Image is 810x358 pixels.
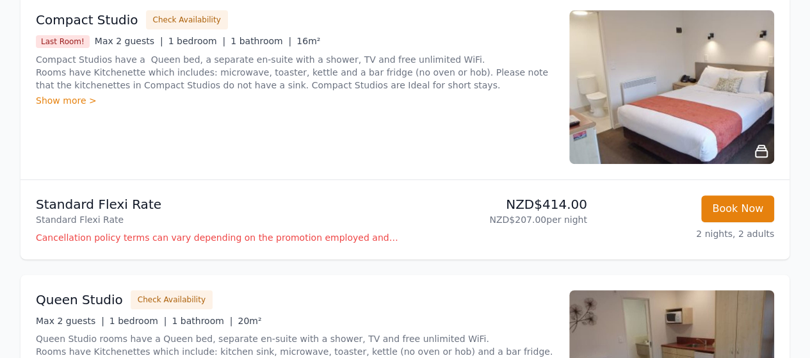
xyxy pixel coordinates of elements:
span: Max 2 guests | [36,316,104,326]
p: Compact Studios have a Queen bed, a separate en-suite with a shower, TV and free unlimited WiFi. ... [36,53,554,92]
button: Book Now [701,195,774,222]
p: 2 nights, 2 adults [597,227,774,240]
span: Max 2 guests | [95,36,163,46]
span: 16m² [296,36,320,46]
button: Check Availability [146,10,228,29]
p: NZD$207.00 per night [410,213,587,226]
p: Standard Flexi Rate [36,195,400,213]
span: 1 bedroom | [109,316,167,326]
p: NZD$414.00 [410,195,587,213]
button: Check Availability [131,290,213,309]
span: 1 bathroom | [231,36,291,46]
span: Last Room! [36,35,90,48]
div: Show more > [36,94,554,107]
span: 1 bedroom | [168,36,226,46]
h3: Compact Studio [36,11,138,29]
p: Cancellation policy terms can vary depending on the promotion employed and the time of stay of th... [36,231,400,244]
span: 1 bathroom | [172,316,232,326]
h3: Queen Studio [36,291,123,309]
p: Standard Flexi Rate [36,213,400,226]
span: 20m² [238,316,261,326]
